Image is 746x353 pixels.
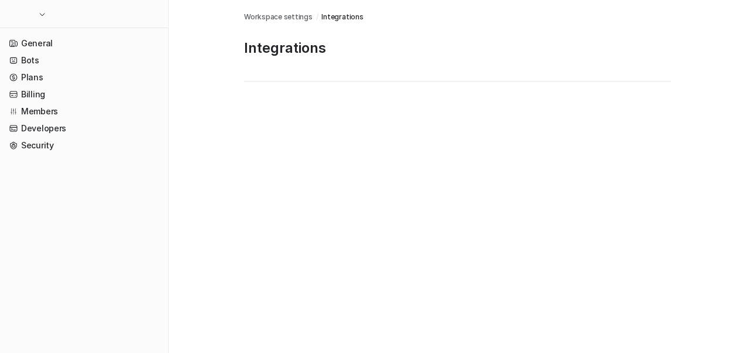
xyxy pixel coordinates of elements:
[5,120,164,137] a: Developers
[5,86,164,103] a: Billing
[5,69,164,86] a: Plans
[244,39,671,57] p: Integrations
[316,12,318,22] span: /
[5,35,164,52] a: General
[5,137,164,154] a: Security
[321,12,363,22] a: Integrations
[5,52,164,69] a: Bots
[5,103,164,120] a: Members
[244,12,313,22] a: Workspace settings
